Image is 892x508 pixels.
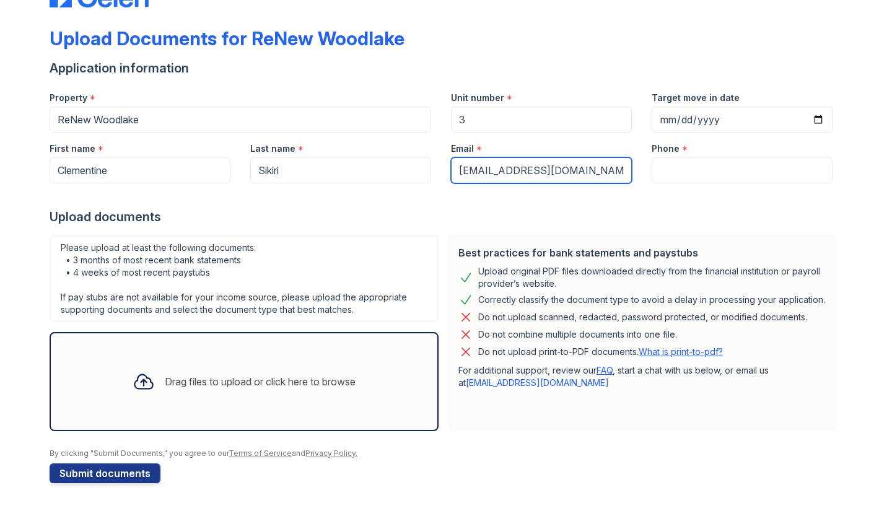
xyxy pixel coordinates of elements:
label: Target move in date [652,92,740,104]
a: Privacy Policy. [305,449,357,458]
div: Do not upload scanned, redacted, password protected, or modified documents. [478,310,807,325]
label: First name [50,142,95,155]
a: FAQ [597,365,613,375]
div: Upload Documents for ReNew Woodlake [50,27,404,50]
a: Terms of Service [229,449,292,458]
div: Do not combine multiple documents into one file. [478,327,677,342]
p: For additional support, review our , start a chat with us below, or email us at [458,364,828,389]
div: Application information [50,59,842,77]
div: Upload original PDF files downloaded directly from the financial institution or payroll provider’... [478,265,828,290]
label: Phone [652,142,680,155]
label: Unit number [451,92,504,104]
button: Submit documents [50,463,160,483]
label: Last name [250,142,295,155]
a: [EMAIL_ADDRESS][DOMAIN_NAME] [466,377,609,388]
p: Do not upload print-to-PDF documents. [478,346,723,358]
div: Correctly classify the document type to avoid a delay in processing your application. [478,292,825,307]
div: Upload documents [50,208,842,226]
div: Best practices for bank statements and paystubs [458,245,828,260]
label: Property [50,92,87,104]
a: What is print-to-pdf? [639,346,723,357]
div: Drag files to upload or click here to browse [165,374,356,389]
div: Please upload at least the following documents: • 3 months of most recent bank statements • 4 wee... [50,235,439,322]
label: Email [451,142,474,155]
div: By clicking "Submit Documents," you agree to our and [50,449,842,458]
